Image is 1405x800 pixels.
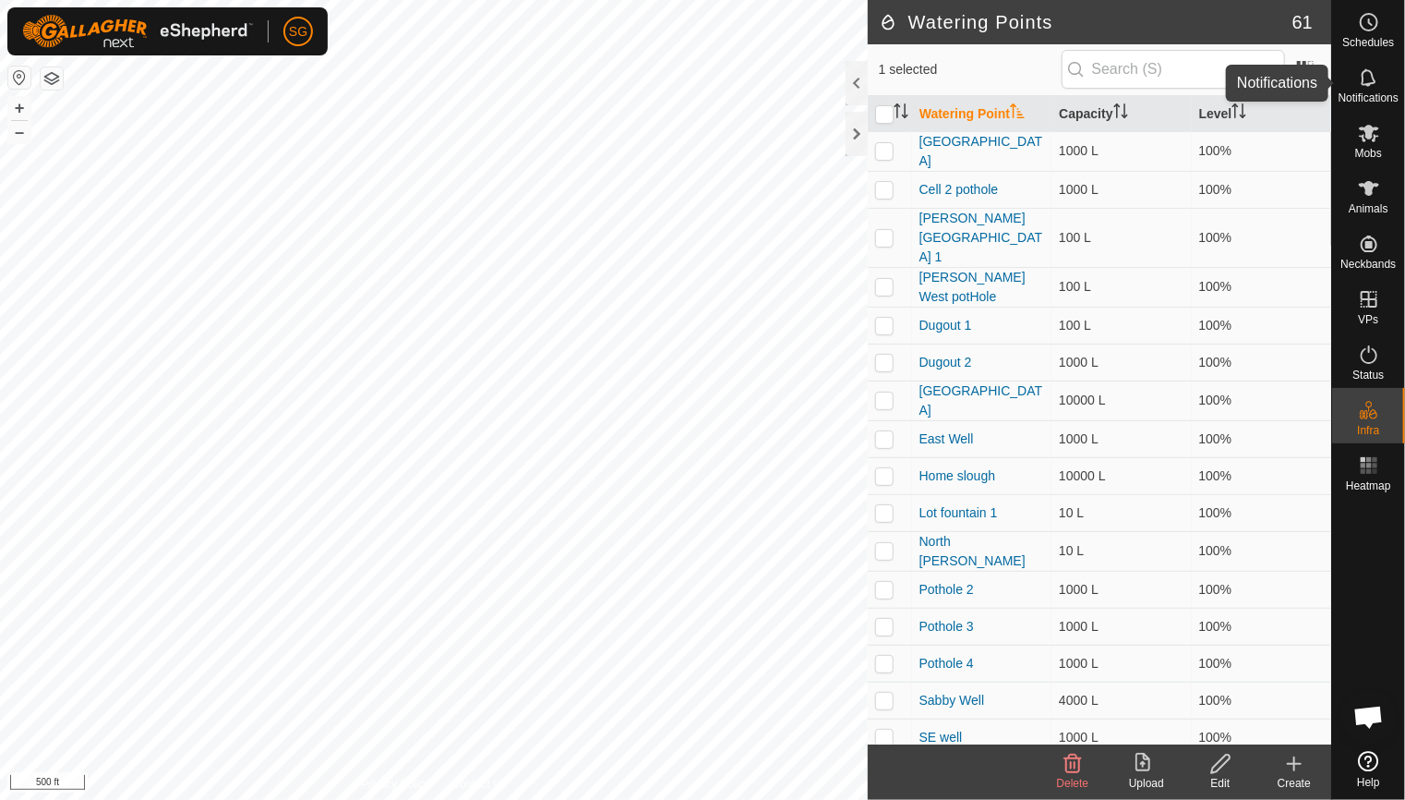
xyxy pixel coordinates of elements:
[289,22,307,42] span: SG
[1199,430,1324,449] div: 100%
[919,656,974,671] a: Pothole 4
[1231,106,1246,121] p-sorticon: Activate to sort
[1199,503,1324,523] div: 100%
[919,134,1043,168] a: [GEOGRAPHIC_DATA]
[919,355,972,370] a: Dugout 2
[919,730,963,745] a: SE well
[919,431,974,446] a: East Well
[1051,208,1191,267] td: 100 L
[1199,691,1324,710] div: 100%
[1199,353,1324,372] div: 100%
[1051,531,1191,571] td: 10 L
[22,15,253,48] img: Gallagher Logo
[1051,682,1191,719] td: 4000 L
[1355,148,1382,159] span: Mobs
[1332,744,1405,795] a: Help
[1199,617,1324,636] div: 100%
[879,60,1062,79] span: 1 selected
[1199,467,1324,486] div: 100%
[1199,580,1324,600] div: 100%
[1199,180,1324,200] div: 100%
[1113,106,1128,121] p-sorticon: Activate to sort
[919,383,1043,418] a: [GEOGRAPHIC_DATA]
[919,182,999,197] a: Cell 2 pothole
[1257,775,1331,792] div: Create
[1051,171,1191,208] td: 1000 L
[8,67,30,89] button: Reset Map
[919,318,972,333] a: Dugout 1
[894,106,908,121] p-sorticon: Activate to sort
[1051,344,1191,381] td: 1000 L
[919,619,974,634] a: Pothole 3
[41,67,63,90] button: Map Layers
[1346,480,1391,491] span: Heatmap
[1339,92,1399,103] span: Notifications
[8,121,30,143] button: –
[1199,541,1324,561] div: 100%
[452,776,507,793] a: Contact Us
[1062,50,1285,89] input: Search (S)
[1051,645,1191,682] td: 1000 L
[919,270,1026,304] a: [PERSON_NAME] West potHole
[1051,494,1191,531] td: 10 L
[1051,571,1191,608] td: 1000 L
[1358,314,1378,325] span: VPs
[1340,259,1396,270] span: Neckbands
[1199,277,1324,297] div: 100%
[1357,425,1379,436] span: Infra
[879,11,1292,33] h2: Watering Points
[1051,131,1191,171] td: 1000 L
[1199,228,1324,248] div: 100%
[1199,316,1324,335] div: 100%
[1110,775,1183,792] div: Upload
[1199,391,1324,410] div: 100%
[1199,141,1324,161] div: 100%
[919,468,996,483] a: Home slough
[1010,106,1025,121] p-sorticon: Activate to sort
[1342,37,1394,48] span: Schedules
[919,505,998,520] a: Lot fountain 1
[1341,689,1397,745] div: Open chat
[1051,96,1191,132] th: Capacity
[1051,420,1191,457] td: 1000 L
[1051,719,1191,756] td: 1000 L
[1051,457,1191,494] td: 10000 L
[1192,96,1331,132] th: Level
[1057,777,1089,790] span: Delete
[1183,775,1257,792] div: Edit
[1357,777,1380,788] span: Help
[1051,381,1191,420] td: 10000 L
[919,534,1026,568] a: North [PERSON_NAME]
[8,97,30,119] button: +
[1349,203,1388,214] span: Animals
[1199,654,1324,673] div: 100%
[1292,8,1313,36] span: 61
[919,693,985,708] a: Sabby Well
[1051,307,1191,344] td: 100 L
[1051,608,1191,645] td: 1000 L
[912,96,1051,132] th: Watering Point
[361,776,430,793] a: Privacy Policy
[1352,370,1384,381] span: Status
[919,582,974,597] a: Pothole 2
[1199,728,1324,747] div: 100%
[1051,267,1191,307] td: 100 L
[919,211,1043,264] a: [PERSON_NAME][GEOGRAPHIC_DATA] 1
